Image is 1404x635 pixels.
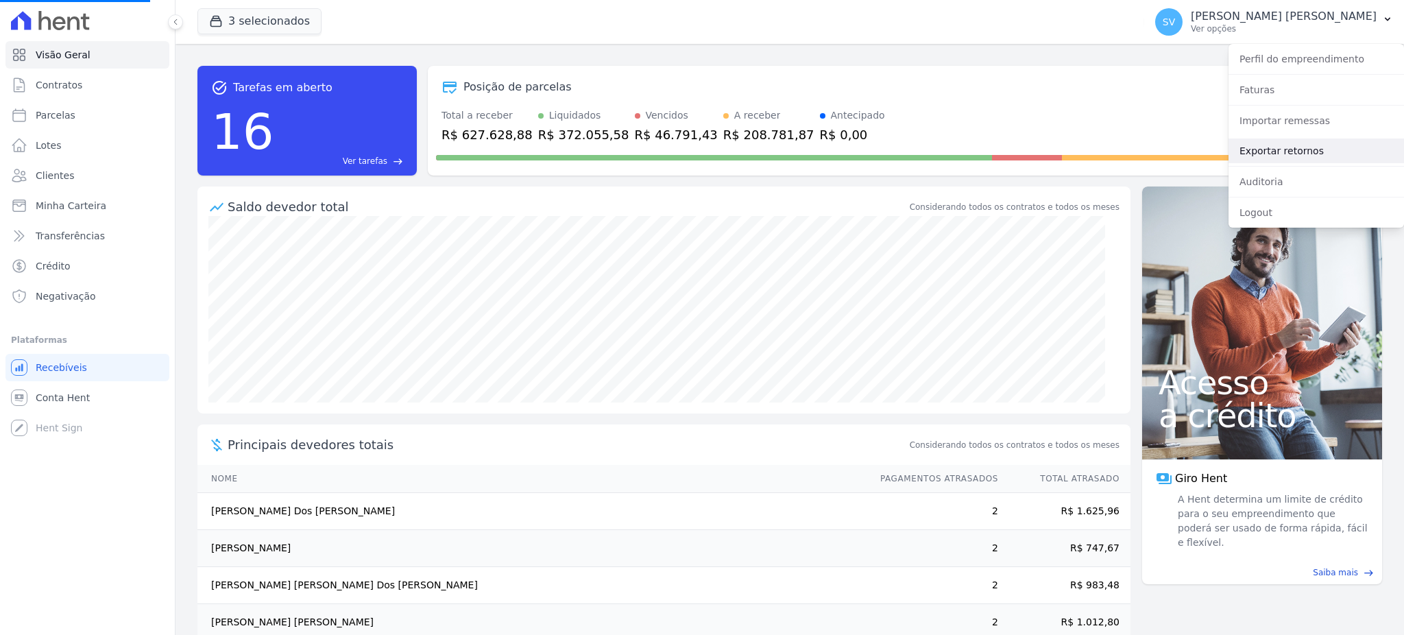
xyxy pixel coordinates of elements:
[1228,139,1404,163] a: Exportar retornos
[36,108,75,122] span: Parcelas
[5,41,169,69] a: Visão Geral
[734,108,781,123] div: A receber
[1150,566,1374,579] a: Saiba mais east
[999,530,1130,567] td: R$ 747,67
[1159,399,1366,432] span: a crédito
[999,567,1130,604] td: R$ 983,48
[5,384,169,411] a: Conta Hent
[5,354,169,381] a: Recebíveis
[1191,10,1377,23] p: [PERSON_NAME] [PERSON_NAME]
[910,201,1119,213] div: Considerando todos os contratos e todos os meses
[36,229,105,243] span: Transferências
[5,162,169,189] a: Clientes
[1159,366,1366,399] span: Acesso
[5,222,169,250] a: Transferências
[197,8,322,34] button: 3 selecionados
[723,125,814,144] div: R$ 208.781,87
[867,493,999,530] td: 2
[538,125,629,144] div: R$ 372.055,58
[1228,47,1404,71] a: Perfil do empreendimento
[211,80,228,96] span: task_alt
[5,283,169,310] a: Negativação
[1364,568,1374,578] span: east
[5,252,169,280] a: Crédito
[1191,23,1377,34] p: Ver opções
[1313,566,1358,579] span: Saiba mais
[867,465,999,493] th: Pagamentos Atrasados
[36,259,71,273] span: Crédito
[5,132,169,159] a: Lotes
[820,125,885,144] div: R$ 0,00
[549,108,601,123] div: Liquidados
[1144,3,1404,41] button: SV [PERSON_NAME] [PERSON_NAME] Ver opções
[1228,169,1404,194] a: Auditoria
[5,192,169,219] a: Minha Carteira
[1228,108,1404,133] a: Importar remessas
[441,125,533,144] div: R$ 627.628,88
[999,493,1130,530] td: R$ 1.625,96
[1175,470,1227,487] span: Giro Hent
[867,567,999,604] td: 2
[1163,17,1175,27] span: SV
[1228,77,1404,102] a: Faturas
[36,139,62,152] span: Lotes
[36,361,87,374] span: Recebíveis
[393,156,403,167] span: east
[5,71,169,99] a: Contratos
[36,169,74,182] span: Clientes
[646,108,688,123] div: Vencidos
[36,391,90,405] span: Conta Hent
[36,199,106,213] span: Minha Carteira
[36,289,96,303] span: Negativação
[228,197,907,216] div: Saldo devedor total
[343,155,387,167] span: Ver tarefas
[1175,492,1368,550] span: A Hent determina um limite de crédito para o seu empreendimento que poderá ser usado de forma ráp...
[831,108,885,123] div: Antecipado
[910,439,1119,451] span: Considerando todos os contratos e todos os meses
[233,80,332,96] span: Tarefas em aberto
[1228,200,1404,225] a: Logout
[197,567,867,604] td: [PERSON_NAME] [PERSON_NAME] Dos [PERSON_NAME]
[197,493,867,530] td: [PERSON_NAME] Dos [PERSON_NAME]
[867,530,999,567] td: 2
[11,332,164,348] div: Plataformas
[197,465,867,493] th: Nome
[36,78,82,92] span: Contratos
[36,48,90,62] span: Visão Geral
[999,465,1130,493] th: Total Atrasado
[197,530,867,567] td: [PERSON_NAME]
[441,108,533,123] div: Total a receber
[211,96,274,167] div: 16
[635,125,718,144] div: R$ 46.791,43
[280,155,403,167] a: Ver tarefas east
[228,435,907,454] span: Principais devedores totais
[5,101,169,129] a: Parcelas
[463,79,572,95] div: Posição de parcelas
